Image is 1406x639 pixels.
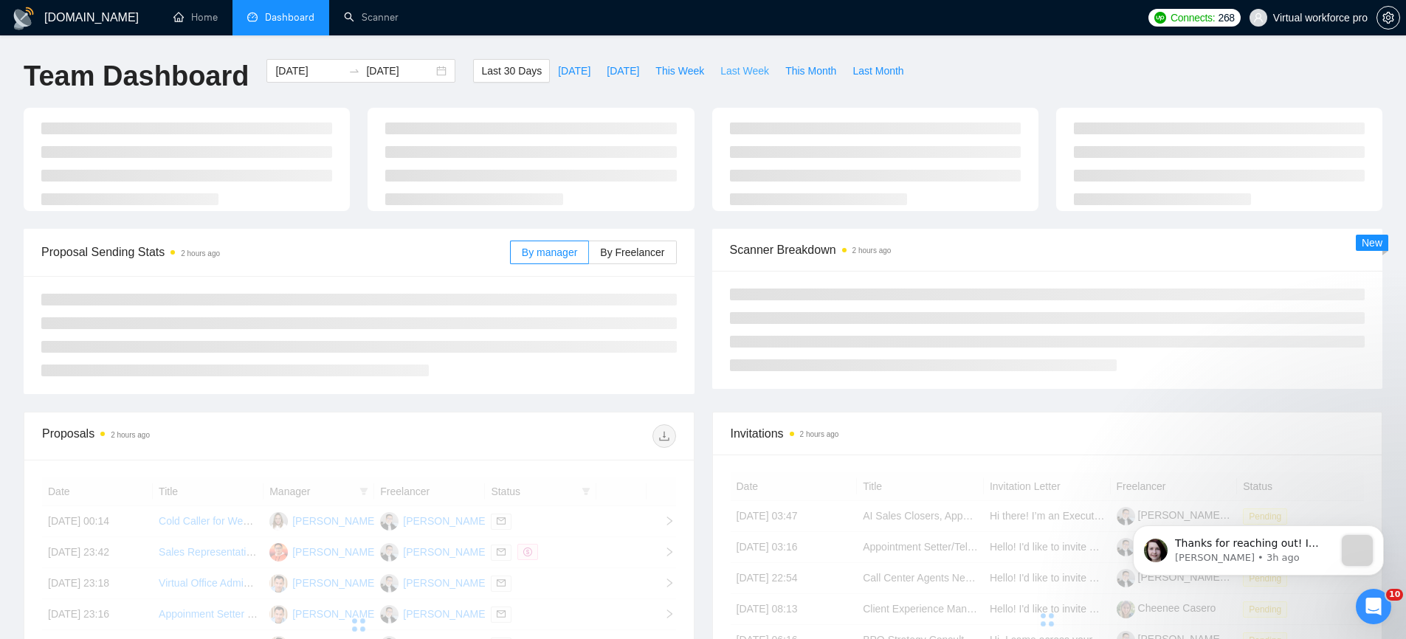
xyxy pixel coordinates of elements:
[1376,6,1400,30] button: setting
[1171,10,1215,26] span: Connects:
[558,63,590,79] span: [DATE]
[852,63,903,79] span: Last Month
[712,59,777,83] button: Last Week
[1386,589,1403,601] span: 10
[720,63,769,79] span: Last Week
[1376,12,1400,24] a: setting
[64,55,224,69] p: Message from Iryna, sent 3h ago
[344,11,399,24] a: searchScanner
[777,59,844,83] button: This Month
[24,59,249,94] h1: Team Dashboard
[1111,496,1406,599] iframe: Intercom notifications message
[1377,12,1399,24] span: setting
[522,246,577,258] span: By manager
[730,241,1365,259] span: Scanner Breakdown
[247,12,258,22] span: dashboard
[12,7,35,30] img: logo
[607,63,639,79] span: [DATE]
[1362,237,1382,249] span: New
[473,59,550,83] button: Last 30 Days
[852,246,892,255] time: 2 hours ago
[800,430,839,438] time: 2 hours ago
[655,63,704,79] span: This Week
[647,59,712,83] button: This Week
[348,65,360,77] span: to
[844,59,912,83] button: Last Month
[1356,589,1391,624] iframe: Intercom live chat
[275,63,342,79] input: Start date
[265,11,314,24] span: Dashboard
[1154,12,1166,24] img: upwork-logo.png
[173,11,218,24] a: homeHome
[1218,10,1234,26] span: 268
[599,59,647,83] button: [DATE]
[64,41,219,170] span: Thanks for reaching out! I return to you with a result. We've launched a sync for you, and curren...
[550,59,599,83] button: [DATE]
[481,63,542,79] span: Last 30 Days
[366,63,433,79] input: End date
[785,63,836,79] span: This Month
[1253,13,1264,23] span: user
[181,249,220,258] time: 2 hours ago
[42,424,359,448] div: Proposals
[600,246,664,258] span: By Freelancer
[111,431,150,439] time: 2 hours ago
[731,424,1365,443] span: Invitations
[348,65,360,77] span: swap-right
[41,243,510,261] span: Proposal Sending Stats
